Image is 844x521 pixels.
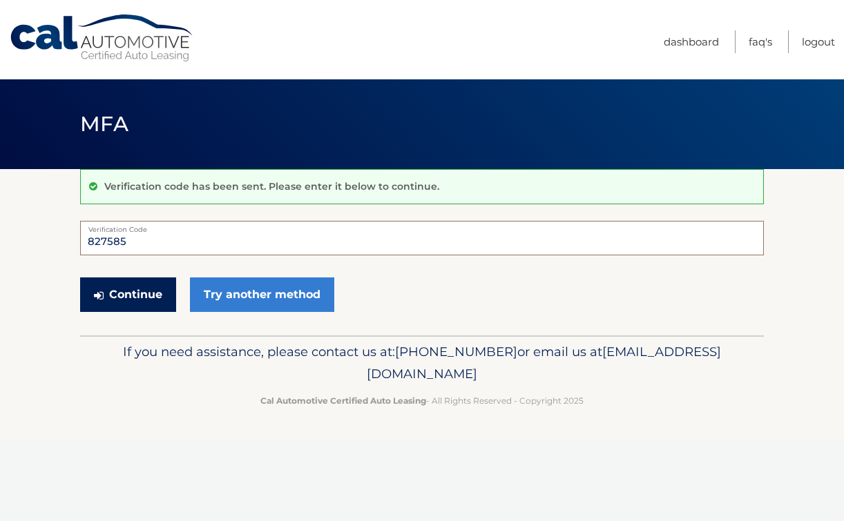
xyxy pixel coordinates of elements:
a: Try another method [190,277,334,312]
button: Continue [80,277,176,312]
a: FAQ's [749,30,772,53]
label: Verification Code [80,221,764,232]
span: MFA [80,111,128,137]
span: [EMAIL_ADDRESS][DOMAIN_NAME] [367,344,721,382]
input: Verification Code [80,221,764,255]
p: - All Rights Reserved - Copyright 2025 [89,393,755,408]
a: Dashboard [664,30,719,53]
a: Cal Automotive [9,14,195,63]
p: If you need assistance, please contact us at: or email us at [89,341,755,385]
p: Verification code has been sent. Please enter it below to continue. [104,180,439,193]
a: Logout [802,30,835,53]
span: [PHONE_NUMBER] [395,344,517,360]
strong: Cal Automotive Certified Auto Leasing [260,395,426,406]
